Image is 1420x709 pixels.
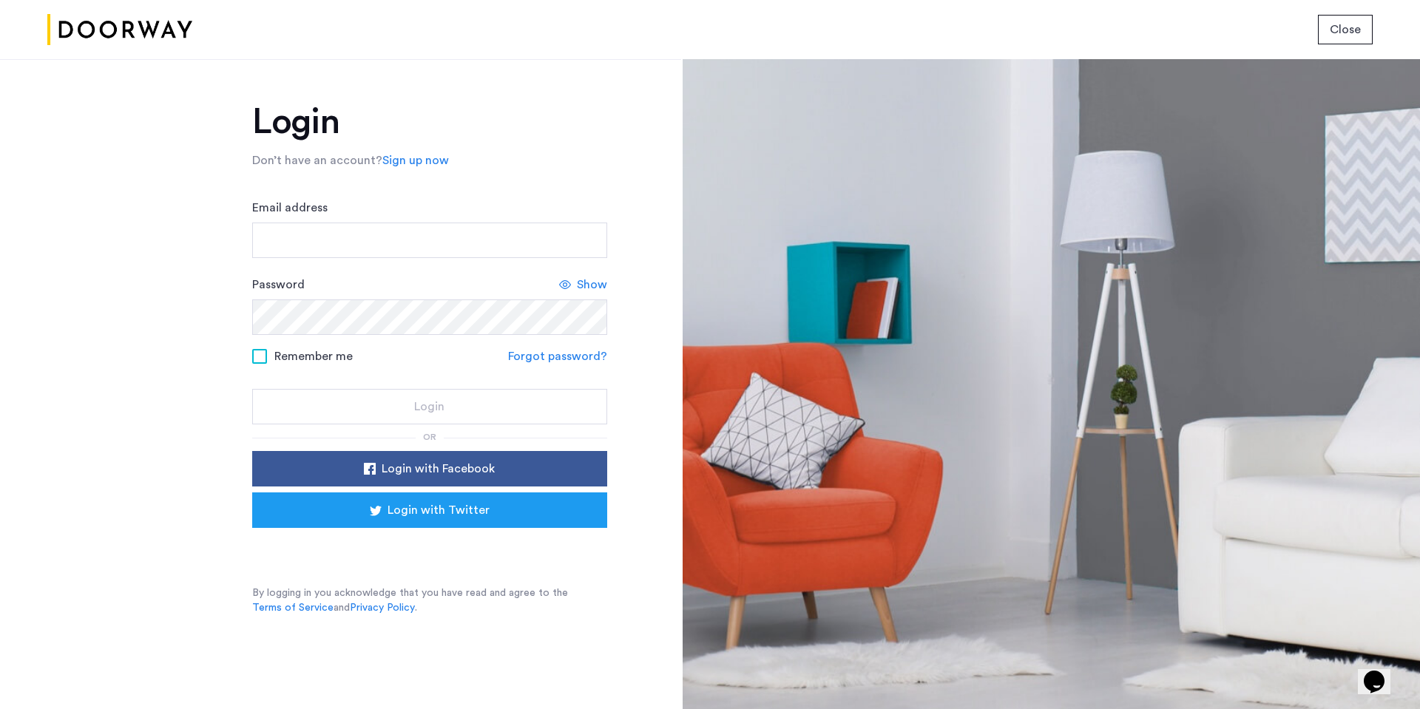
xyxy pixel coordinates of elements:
[252,389,607,424] button: button
[1318,15,1373,44] button: button
[252,199,328,217] label: Email address
[252,155,382,166] span: Don’t have an account?
[388,501,490,519] span: Login with Twitter
[252,451,607,486] button: button
[252,600,334,615] a: Terms of Service
[1330,21,1361,38] span: Close
[252,586,607,615] p: By logging in you acknowledge that you have read and agree to the and .
[382,460,495,478] span: Login with Facebook
[47,2,192,58] img: logo
[508,347,607,365] a: Forgot password?
[252,492,607,528] button: button
[1358,650,1405,694] iframe: chat widget
[414,398,444,415] span: Login
[382,152,449,169] a: Sign up now
[274,532,585,565] iframe: Sign in with Google Button
[252,276,305,294] label: Password
[274,347,353,365] span: Remember me
[350,600,415,615] a: Privacy Policy
[252,104,607,140] h1: Login
[423,432,436,441] span: or
[577,276,607,294] span: Show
